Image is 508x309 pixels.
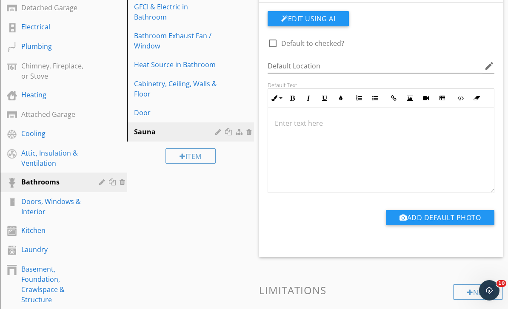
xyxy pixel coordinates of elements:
[21,3,87,13] div: Detached Garage
[484,61,494,71] i: edit
[268,90,284,106] button: Inline Style
[300,90,317,106] button: Italic (⌘I)
[134,60,218,70] div: Heat Source in Bathroom
[268,11,349,26] button: Edit Using AI
[317,90,333,106] button: Underline (⌘U)
[351,90,367,106] button: Ordered List
[268,82,494,88] div: Default Text
[418,90,434,106] button: Insert Video
[281,39,344,48] label: Default to checked?
[453,284,503,300] div: New
[21,22,87,32] div: Electrical
[497,280,506,287] span: 10
[21,264,87,305] div: Basement, Foundation, Crawlspace & Structure
[21,244,87,255] div: Laundry
[21,225,87,235] div: Kitchen
[468,90,485,106] button: Clear Formatting
[434,90,450,106] button: Insert Table
[21,196,87,217] div: Doors, Windows & Interior
[134,31,218,51] div: Bathroom Exhaust Fan / Window
[333,90,349,106] button: Colors
[134,108,218,118] div: Door
[268,59,482,73] input: Default Location
[21,177,87,187] div: Bathrooms
[21,61,87,81] div: Chimney, Fireplace, or Stove
[166,148,216,164] div: Item
[402,90,418,106] button: Insert Image (⌘P)
[21,109,87,119] div: Attached Garage
[21,90,87,100] div: Heating
[21,148,87,168] div: Attic, Insulation & Ventilation
[386,210,494,225] button: Add Default Photo
[21,41,87,51] div: Plumbing
[284,90,300,106] button: Bold (⌘B)
[134,2,218,22] div: GFCI & Electric in Bathroom
[452,90,468,106] button: Code View
[385,90,402,106] button: Insert Link (⌘K)
[21,128,87,139] div: Cooling
[259,284,503,296] h3: Limitations
[134,79,218,99] div: Cabinetry, Ceiling, Walls & Floor
[367,90,383,106] button: Unordered List
[134,127,218,137] div: Sauna
[479,280,499,300] iframe: Intercom live chat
